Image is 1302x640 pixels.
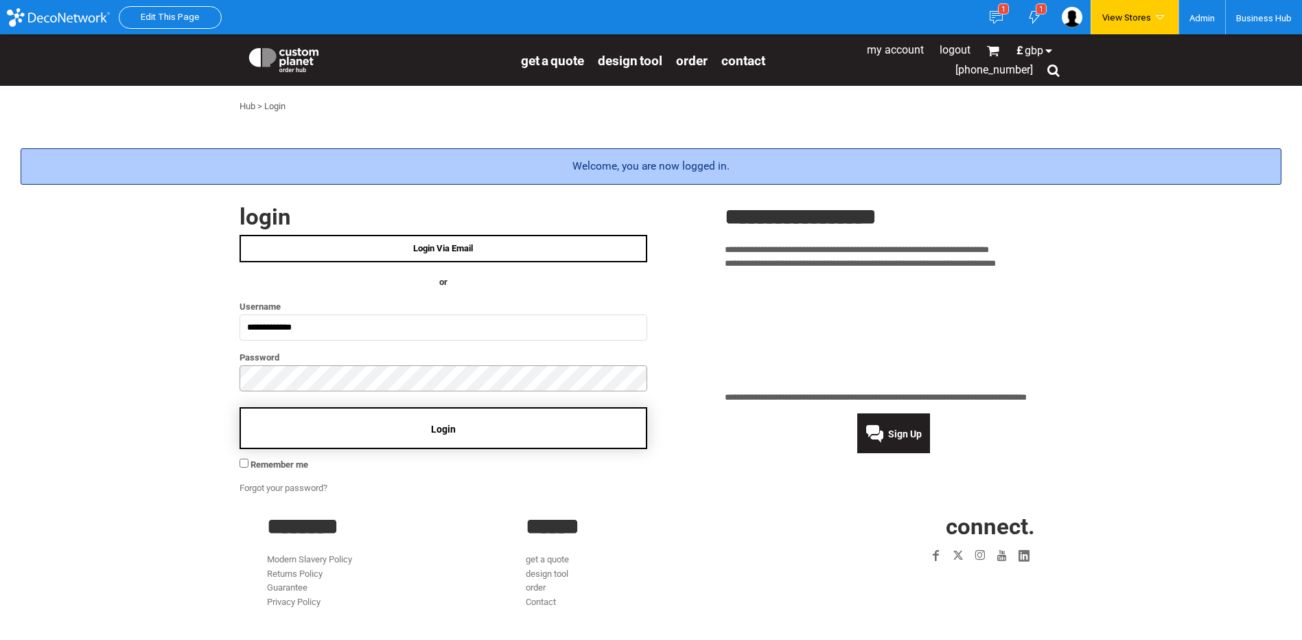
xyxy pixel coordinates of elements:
[240,483,327,493] a: Forgot your password?
[240,350,647,365] label: Password
[1036,3,1047,14] div: 1
[240,205,647,228] h2: Login
[521,53,584,69] span: get a quote
[955,63,1033,76] span: [PHONE_NUMBER]
[846,575,1035,591] iframe: Customer reviews powered by Trustpilot
[240,101,255,111] a: Hub
[998,3,1009,14] div: 1
[240,299,647,315] label: Username
[21,148,1281,185] div: Welcome, you are now logged in.
[240,235,647,262] a: Login Via Email
[240,38,514,79] a: Custom Planet
[1025,45,1043,56] span: GBP
[240,275,647,290] h4: OR
[676,53,708,69] span: order
[267,569,323,579] a: Returns Policy
[598,53,662,69] span: design tool
[240,459,248,468] input: Remember me
[267,597,321,607] a: Privacy Policy
[940,43,970,56] a: Logout
[1016,45,1025,56] span: £
[267,582,307,593] a: Guarantee
[264,100,286,114] div: Login
[431,424,456,435] span: Login
[598,52,662,68] a: design tool
[721,53,765,69] span: Contact
[526,582,546,593] a: order
[257,100,262,114] div: >
[721,52,765,68] a: Contact
[526,597,556,607] a: Contact
[888,428,922,439] span: Sign Up
[413,243,473,253] span: Login Via Email
[251,459,308,470] span: Remember me
[521,52,584,68] a: get a quote
[526,554,569,564] a: get a quote
[725,279,1063,382] iframe: Customer reviews powered by Trustpilot
[246,45,321,72] img: Custom Planet
[676,52,708,68] a: order
[526,569,568,579] a: design tool
[267,554,352,564] a: Modern Slavery Policy
[784,515,1035,538] h2: CONNECT.
[141,12,200,22] a: Edit This Page
[867,43,924,56] a: My Account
